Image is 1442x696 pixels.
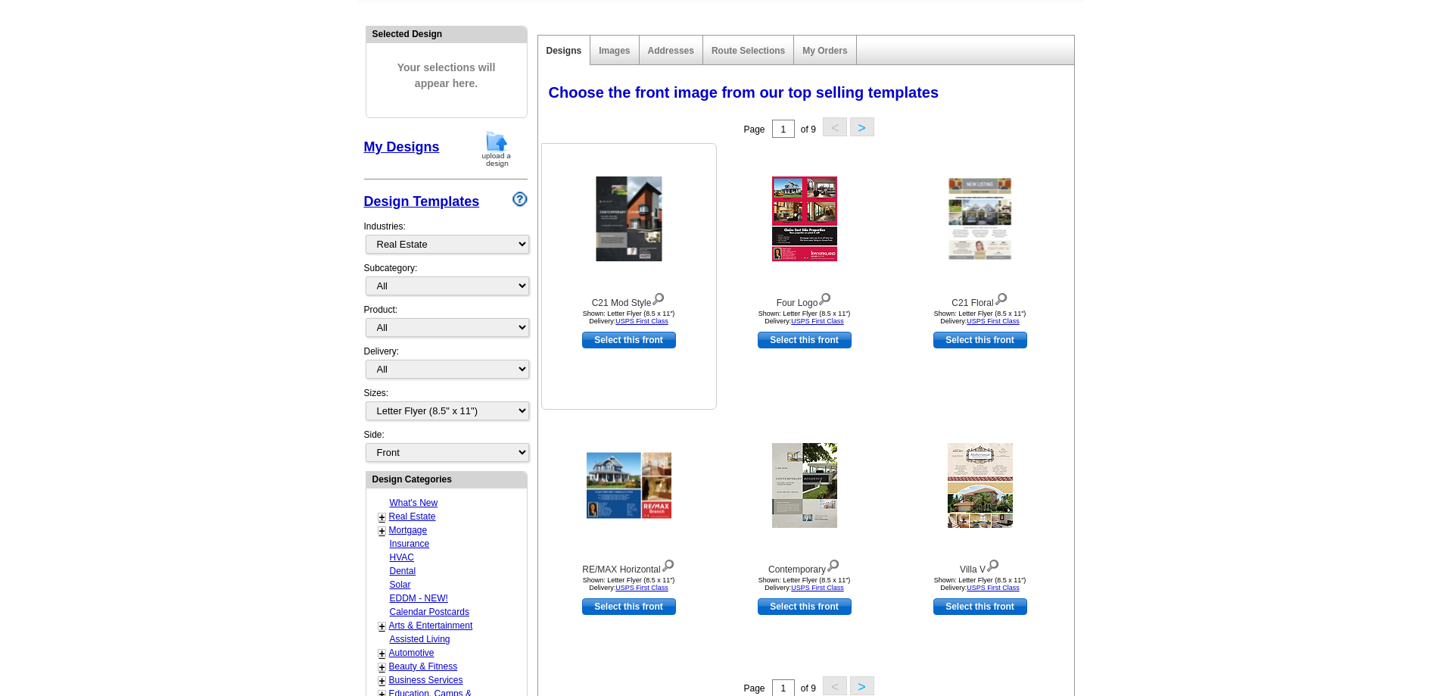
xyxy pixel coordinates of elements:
img: view design details [651,289,665,306]
a: use this design [582,598,676,615]
button: < [823,676,847,695]
a: use this design [933,598,1027,615]
img: Four Logo [772,176,837,261]
div: Side: [364,428,528,463]
a: Dental [390,566,416,576]
img: view design details [818,289,832,306]
a: USPS First Class [967,317,1020,325]
div: Shown: Letter Flyer (8.5 x 11") Delivery: [897,576,1064,591]
a: + [379,648,385,660]
div: C21 Mod Style [546,289,712,310]
div: Shown: Letter Flyer (8.5 x 11") Delivery: [721,310,888,325]
div: Sizes: [364,386,528,428]
a: HVAC [390,552,414,563]
a: USPS First Class [967,584,1020,591]
a: Real Estate [389,511,436,522]
a: EDDM - NEW! [390,593,448,604]
button: > [850,117,874,136]
a: + [379,511,385,523]
div: Industries: [364,212,528,261]
div: Shown: Letter Flyer (8.5 x 11") Delivery: [546,310,712,325]
a: Automotive [389,648,434,658]
img: upload-design [477,130,516,168]
div: Shown: Letter Flyer (8.5 x 11") Delivery: [721,576,888,591]
button: < [823,117,847,136]
a: My Orders [802,45,847,56]
a: Beauty & Fitness [389,661,458,672]
a: Calendar Postcards [390,607,469,617]
button: > [850,676,874,695]
img: RE/MAX Horizontal [587,453,671,519]
a: Solar [390,579,411,590]
a: Designs [547,45,582,56]
span: of 9 [801,124,816,135]
img: Contemporary [772,443,837,528]
a: + [379,661,385,673]
a: USPS First Class [791,584,844,591]
a: USPS First Class [791,317,844,325]
a: USPS First Class [615,584,668,591]
a: Addresses [648,45,694,56]
a: use this design [933,332,1027,348]
a: Arts & Entertainment [389,620,473,631]
a: Business Services [389,675,463,685]
a: use this design [758,332,852,348]
a: Assisted Living [390,634,450,645]
a: Route Selections [712,45,785,56]
img: C21 Mod Style [596,176,662,261]
div: Shown: Letter Flyer (8.5 x 11") Delivery: [546,576,712,591]
a: + [379,675,385,687]
img: Villa V [948,443,1013,528]
a: Images [599,45,630,56]
img: view design details [826,556,840,573]
span: of 9 [801,683,816,694]
span: Your selections will appear here. [378,45,515,107]
span: Choose the front image from our top selling templates [549,84,939,101]
iframe: LiveChat chat widget [1139,344,1442,696]
span: Page [743,124,765,135]
a: use this design [582,332,676,348]
div: Design Categories [366,472,527,486]
div: Product: [364,303,528,345]
div: Shown: Letter Flyer (8.5 x 11") Delivery: [897,310,1064,325]
div: Delivery: [364,345,528,386]
img: C21 Floral [947,176,1013,261]
img: design-wizard-help-icon.png [512,192,528,207]
div: Subcategory: [364,261,528,303]
div: C21 Floral [897,289,1064,310]
a: What's New [390,498,438,508]
img: view design details [994,289,1008,306]
a: + [379,620,385,632]
div: RE/MAX Horizontal [546,556,712,576]
a: USPS First Class [615,317,668,325]
img: view design details [661,556,675,573]
a: Design Templates [364,194,480,209]
span: Page [743,683,765,694]
a: + [379,525,385,537]
div: Selected Design [366,27,527,41]
div: Contemporary [721,556,888,576]
div: Four Logo [721,289,888,310]
a: Insurance [390,538,430,549]
a: Mortgage [389,525,428,535]
a: use this design [758,598,852,615]
img: view design details [986,556,1000,573]
a: My Designs [364,139,440,154]
div: Villa V [897,556,1064,576]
